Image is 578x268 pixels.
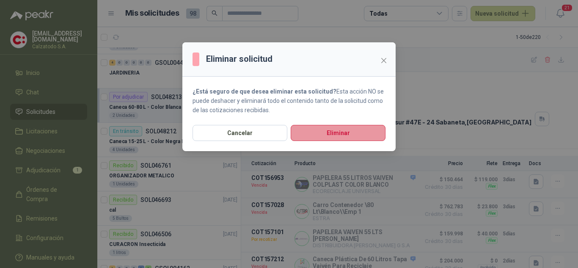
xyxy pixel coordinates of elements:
[380,57,387,64] span: close
[193,87,385,115] p: Esta acción NO se puede deshacer y eliminará todo el contenido tanto de la solicitud como de las ...
[377,54,391,67] button: Close
[193,125,287,141] button: Cancelar
[193,88,336,95] strong: ¿Está seguro de que desea eliminar esta solicitud?
[206,52,272,66] h3: Eliminar solicitud
[291,125,385,141] button: Eliminar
